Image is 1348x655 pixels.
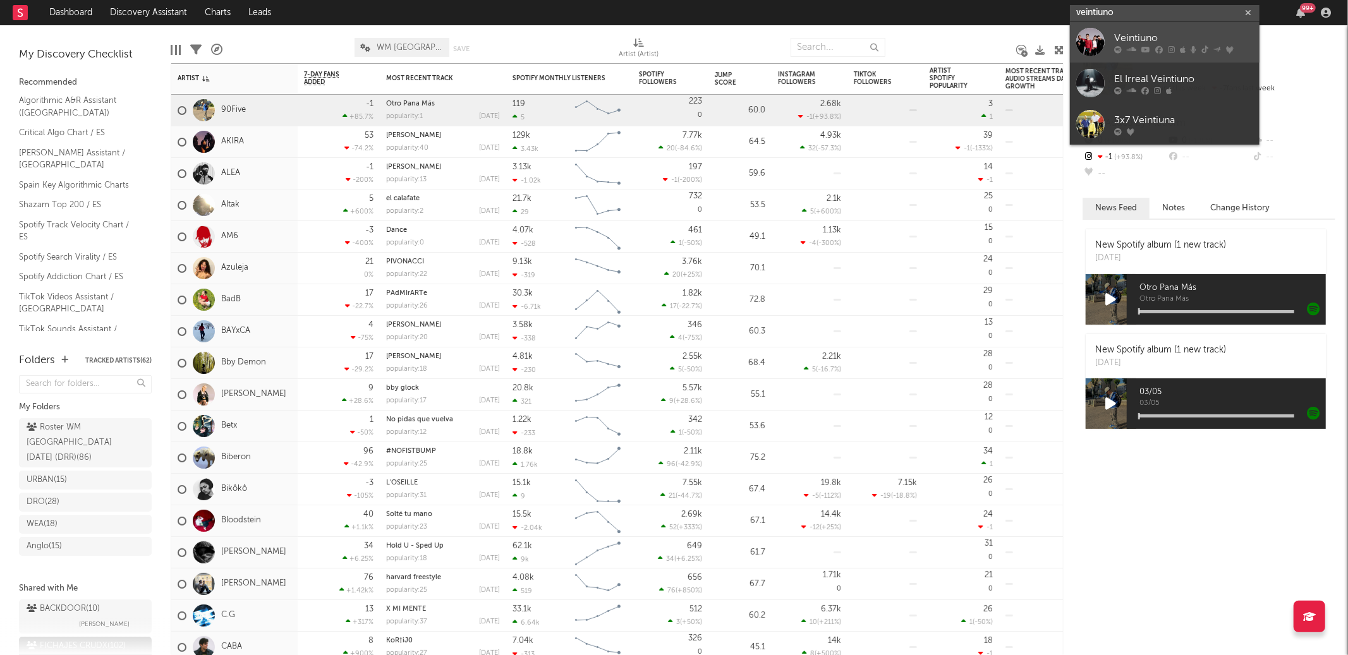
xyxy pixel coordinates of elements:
div: 4.93k [820,131,841,140]
div: -400 % [345,239,373,247]
a: El Irreal Veintiuno [1070,63,1260,104]
span: -50 % [684,430,700,436]
div: 53.6 [715,419,765,434]
a: [PERSON_NAME] Assistant / [GEOGRAPHIC_DATA] [19,146,139,172]
div: 9.13k [513,258,532,266]
span: -1 [671,177,677,184]
div: popularity: 40 [386,145,428,152]
span: 32 [808,145,816,152]
div: popularity: 2 [386,208,423,215]
span: +600 % [816,208,839,215]
div: ( ) [801,239,841,247]
div: 223 [689,97,702,105]
a: CABA [221,642,242,652]
div: ( ) [804,365,841,373]
div: 21.7k [513,195,531,203]
a: [PERSON_NAME] [221,389,286,400]
button: Tracked Artists(62) [85,358,152,364]
div: 9 [368,384,373,392]
div: 0 [930,253,993,284]
div: 5 [513,113,525,121]
span: -50 % [684,366,700,373]
div: Dance [386,227,500,234]
a: L'OSEILLE [386,479,418,486]
a: 3x7 Veintiuna [1070,104,1260,145]
div: Spotify Followers [639,71,683,86]
div: [DATE] [479,239,500,246]
div: 29 [513,208,529,216]
a: Bby Demon [221,358,266,368]
div: 24 [983,255,993,263]
div: SELENA [386,321,500,328]
div: Artist (Artist) [619,32,659,68]
div: 55.1 [715,387,765,402]
span: -1 [964,145,970,152]
a: Spotify Addiction Chart / ES [19,270,139,284]
span: +93.8 % [1112,154,1143,161]
div: popularity: 1 [386,113,423,120]
div: -233 [513,429,535,437]
div: 5.57k [683,384,702,392]
div: 4.81k [513,352,533,361]
div: Instagram Followers [778,71,822,86]
div: 346 [688,321,702,329]
div: 64.5 [715,135,765,150]
div: A&R Pipeline [211,32,222,68]
svg: Chart title [569,221,626,253]
div: My Discovery Checklist [19,47,152,63]
div: ( ) [670,334,702,342]
div: 7.77k [683,131,702,140]
a: BadB [221,294,241,305]
input: Search... [791,38,885,57]
svg: Chart title [569,189,626,221]
div: 15 [985,224,993,232]
span: +93.8 % [815,114,839,121]
a: Hold U - Sped Up [386,543,444,550]
span: Otro Pana Más [1139,280,1326,296]
div: 20.8k [513,384,533,392]
a: Dance [386,227,407,234]
a: Critical Algo Chart / ES [19,126,139,140]
div: Espiritú [386,132,500,139]
div: 99 + [1300,3,1316,13]
span: 5 [678,366,682,373]
a: Betx [221,421,237,431]
a: 90Five [221,105,246,116]
svg: Chart title [569,379,626,411]
div: El Irreal Veintiuno [1114,71,1253,87]
div: 1 [370,416,373,424]
div: -1 [366,100,373,108]
div: 3x7 Veintiuna [1114,112,1253,128]
div: -200 % [346,176,373,184]
span: -57.3 % [818,145,839,152]
a: #NOFISTBUMP [386,448,436,455]
div: -- [1083,165,1167,182]
div: PIO PIO [386,164,500,171]
button: News Feed [1083,198,1150,219]
div: 3 [988,100,993,108]
div: WEA ( 18 ) [27,517,58,532]
span: -50 % [684,240,700,247]
div: BACKDOOR ( 10 ) [27,601,100,616]
div: 129k [513,131,530,140]
span: -1 [806,114,813,121]
div: No pidas que vuelva [386,416,500,423]
div: 2.55k [683,352,702,361]
a: X MI MENTE [386,606,426,613]
div: -- [1167,149,1251,165]
div: -- [1251,133,1335,149]
a: ALEA [221,168,240,179]
a: AM6 [221,231,238,242]
div: popularity: 18 [386,366,427,373]
div: -1 [1083,149,1167,165]
div: 70.1 [715,261,765,276]
a: BAYxCA [221,326,250,337]
a: C.G [221,610,235,621]
span: 20 [667,145,675,152]
div: PAdMIrARTe [386,290,500,297]
span: -22.7 % [679,303,700,310]
div: URBAN ( 15 ) [27,472,67,488]
div: 72.8 [715,292,765,308]
div: [DATE] [1095,357,1226,370]
a: Anglo(15) [19,537,152,556]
